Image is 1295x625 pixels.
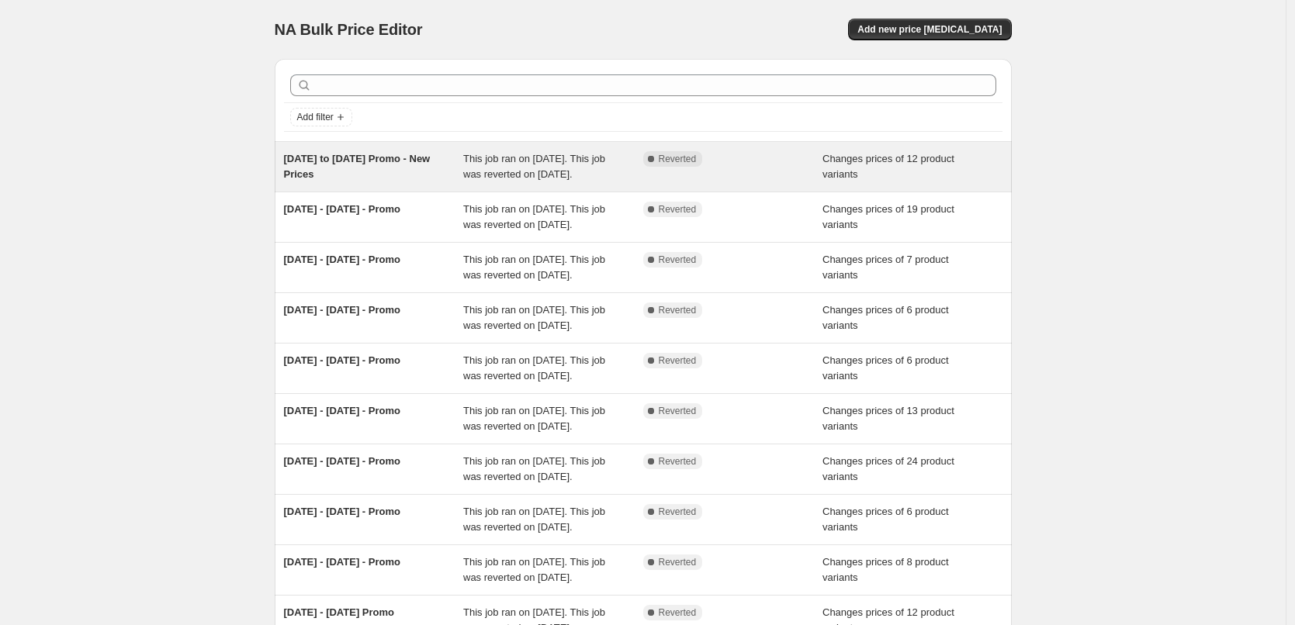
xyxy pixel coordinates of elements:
[463,304,605,331] span: This job ran on [DATE]. This job was reverted on [DATE].
[659,304,697,316] span: Reverted
[463,203,605,230] span: This job ran on [DATE]. This job was reverted on [DATE].
[463,405,605,432] span: This job ran on [DATE]. This job was reverted on [DATE].
[659,455,697,468] span: Reverted
[463,556,605,583] span: This job ran on [DATE]. This job was reverted on [DATE].
[659,254,697,266] span: Reverted
[659,203,697,216] span: Reverted
[659,354,697,367] span: Reverted
[659,405,697,417] span: Reverted
[822,455,954,482] span: Changes prices of 24 product variants
[822,304,949,331] span: Changes prices of 6 product variants
[822,506,949,533] span: Changes prices of 6 product variants
[659,606,697,619] span: Reverted
[284,153,431,180] span: [DATE] to [DATE] Promo - New Prices
[284,203,400,215] span: [DATE] - [DATE] - Promo
[463,455,605,482] span: This job ran on [DATE]. This job was reverted on [DATE].
[284,254,400,265] span: [DATE] - [DATE] - Promo
[659,556,697,568] span: Reverted
[857,23,1002,36] span: Add new price [MEDICAL_DATA]
[659,153,697,165] span: Reverted
[290,108,352,126] button: Add filter
[822,254,949,281] span: Changes prices of 7 product variants
[284,506,400,517] span: [DATE] - [DATE] - Promo
[822,354,949,382] span: Changes prices of 6 product variants
[659,506,697,518] span: Reverted
[822,405,954,432] span: Changes prices of 13 product variants
[822,203,954,230] span: Changes prices of 19 product variants
[297,111,334,123] span: Add filter
[284,304,400,316] span: [DATE] - [DATE] - Promo
[284,455,400,467] span: [DATE] - [DATE] - Promo
[463,254,605,281] span: This job ran on [DATE]. This job was reverted on [DATE].
[848,19,1011,40] button: Add new price [MEDICAL_DATA]
[463,153,605,180] span: This job ran on [DATE]. This job was reverted on [DATE].
[275,21,423,38] span: NA Bulk Price Editor
[284,606,395,618] span: [DATE] - [DATE] Promo
[284,405,400,416] span: [DATE] - [DATE] - Promo
[822,556,949,583] span: Changes prices of 8 product variants
[284,354,400,366] span: [DATE] - [DATE] - Promo
[822,153,954,180] span: Changes prices of 12 product variants
[463,506,605,533] span: This job ran on [DATE]. This job was reverted on [DATE].
[463,354,605,382] span: This job ran on [DATE]. This job was reverted on [DATE].
[284,556,400,568] span: [DATE] - [DATE] - Promo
